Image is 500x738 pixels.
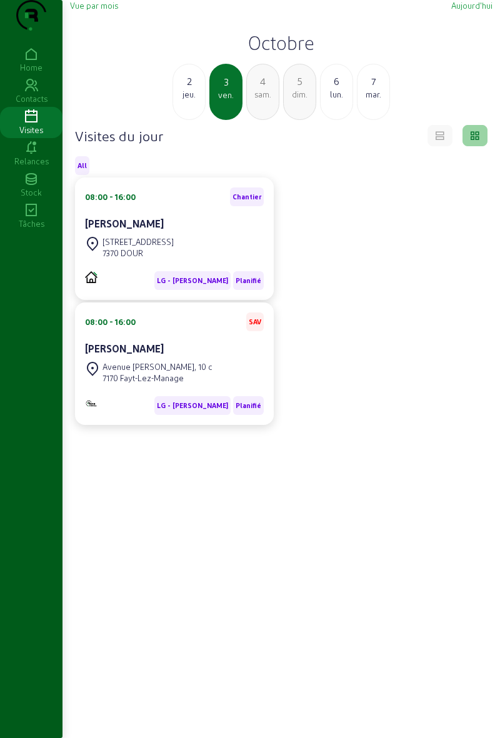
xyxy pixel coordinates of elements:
h4: Visites du jour [75,127,163,144]
div: 3 [211,74,241,89]
span: Vue par mois [70,1,118,10]
cam-card-title: [PERSON_NAME] [85,217,164,229]
span: LG - [PERSON_NAME] [157,276,228,285]
div: 2 [173,74,205,89]
div: 08:00 - 16:00 [85,316,136,327]
div: mar. [357,89,389,100]
div: 7170 Fayt-Lez-Manage [102,372,212,384]
span: SAV [249,317,261,326]
div: lun. [321,89,352,100]
span: Aujourd'hui [451,1,492,10]
div: 4 [247,74,279,89]
img: PVELEC [85,271,97,283]
div: jeu. [173,89,205,100]
div: dim. [284,89,316,100]
div: ven. [211,89,241,101]
span: Planifié [236,276,261,285]
div: sam. [247,89,279,100]
span: Planifié [236,401,261,410]
div: Avenue [PERSON_NAME], 10 c [102,361,212,372]
cam-card-title: [PERSON_NAME] [85,342,164,354]
div: 5 [284,74,316,89]
div: 08:00 - 16:00 [85,191,136,202]
span: LG - [PERSON_NAME] [157,401,228,410]
div: 7 [357,74,389,89]
span: Chantier [232,192,261,201]
span: All [77,161,87,170]
h2: Octobre [70,31,492,54]
div: 7370 DOUR [102,247,174,259]
div: [STREET_ADDRESS] [102,236,174,247]
img: Monitoring et Maintenance [85,399,97,407]
div: 6 [321,74,352,89]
